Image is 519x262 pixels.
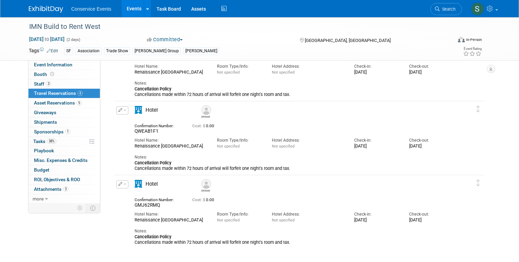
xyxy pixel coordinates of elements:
i: Hotel [135,180,142,188]
div: Hotel Name: [135,64,207,69]
a: ROI, Objectives & ROO [28,175,100,184]
div: [DATE] [409,69,454,75]
span: 0.00 [192,123,217,128]
span: Misc. Expenses & Credits [34,157,88,163]
div: Room Type/Info: [217,138,262,143]
img: Format-Inperson.png [458,37,465,42]
span: 3 [63,186,68,192]
span: Attachments [34,186,68,192]
a: Attachments3 [28,185,100,194]
div: Check-in: [354,138,399,143]
div: Notes: [135,154,454,160]
div: Trade Show [104,47,130,55]
i: Click and drag to move item [476,106,480,112]
span: (2 days) [66,37,80,42]
b: Cancellation Policy [135,234,171,239]
div: Check-out: [409,64,454,69]
span: Not specified [217,218,240,222]
span: Not specified [217,70,240,75]
div: [DATE] [409,143,454,149]
span: ROI, Objectives & ROO [34,177,80,182]
div: IMN Build to Rent West [27,21,443,33]
td: Personalize Event Tab Strip [74,204,86,212]
span: Tasks [33,139,56,144]
span: 3 [46,81,51,86]
div: Check-in: [354,211,399,217]
div: Hotel Name: [135,211,207,217]
a: Search [430,3,462,15]
a: Playbook [28,146,100,155]
span: Conservice Events [71,6,112,12]
a: Booth [28,70,100,79]
div: Hotel Address: [272,138,344,143]
div: [PERSON_NAME] Group [132,47,181,55]
div: Hotel Address: [272,64,344,69]
span: QWEAB1F1 [135,128,159,134]
img: Mike Heap [201,105,211,115]
span: Not specified [272,144,295,149]
span: Hotel [146,107,158,113]
span: to [44,36,50,42]
i: Hotel [135,106,142,114]
a: Tasks38% [28,137,100,146]
span: 4 [78,91,83,96]
span: Cost: $ [192,123,206,128]
a: Budget [28,165,100,175]
div: Room Type/Info: [217,211,262,217]
span: Shipments [34,119,57,125]
span: Playbook [34,148,54,153]
img: ExhibitDay [29,6,63,13]
div: Event Format [415,36,482,46]
a: Shipments [28,118,100,127]
a: Giveaways [28,108,100,117]
div: Event Rating [463,47,482,51]
span: Staff [34,81,51,87]
a: Event Information [28,60,100,69]
img: Zach Beck [201,179,211,189]
div: Room Type/Info: [217,64,262,69]
div: Cancellations made within 72 hours of arrival will forfeit one night's room and tax. [135,160,454,171]
span: Not specified [217,144,240,149]
div: Cancellations made within 72 hours of arrival will forfeit one night's room and tax. [135,234,454,245]
div: In-Person [466,37,482,42]
div: Association [76,47,102,55]
div: [DATE] [354,69,399,75]
span: Giveaways [34,110,56,115]
div: Check-out: [409,138,454,143]
div: [DATE] [354,143,399,149]
div: Hotel Name: [135,138,207,143]
a: Asset Reservations5 [28,98,100,108]
span: Not specified [272,218,295,222]
div: Hotel Address: [272,211,344,217]
span: 38% [47,139,56,144]
span: 1 [65,129,70,134]
img: Savannah Doctor [471,2,484,15]
a: Misc. Expenses & Credits [28,156,100,165]
div: Notes: [135,228,454,234]
div: [DATE] [409,217,454,223]
span: Asset Reservations [34,100,82,106]
span: Booth not reserved yet [49,72,55,77]
b: Cancellation Policy [135,160,171,165]
span: Budget [34,167,49,173]
div: Check-out: [409,211,454,217]
div: [PERSON_NAME] [183,47,219,55]
b: Cancellation Policy [135,86,171,91]
div: Renaissance [GEOGRAPHIC_DATA] [135,143,207,149]
span: [DATE] [DATE] [29,36,65,42]
div: Zach Beck [201,189,210,193]
div: Zach Beck [200,179,212,193]
div: Cancellations made within 72 hours of arrival will forfeit one night's room and tax. [135,86,454,97]
span: Not specified [272,70,295,75]
div: Renaissance [GEOGRAPHIC_DATA] [135,69,207,75]
span: more [33,196,44,201]
a: Staff3 [28,79,100,89]
span: Hotel [146,181,158,187]
div: Mike Heap [200,105,212,119]
span: Cost: $ [192,197,206,202]
div: Confirmation Number: [135,195,182,202]
td: Toggle Event Tabs [86,204,100,212]
a: Edit [47,48,58,53]
a: Travel Reservations4 [28,89,100,98]
span: [GEOGRAPHIC_DATA], [GEOGRAPHIC_DATA] [305,38,391,43]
